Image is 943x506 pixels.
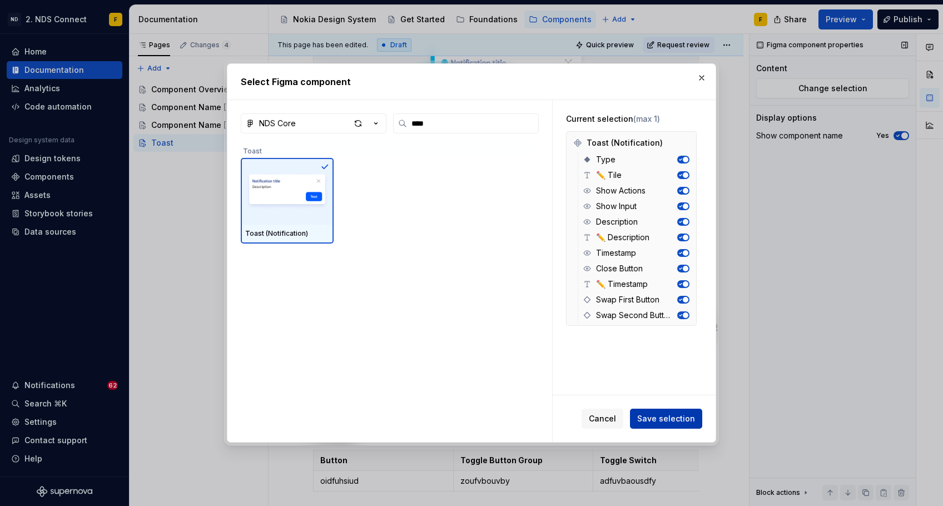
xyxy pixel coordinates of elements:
span: Show Input [596,201,637,212]
span: Cancel [589,413,616,424]
span: Save selection [637,413,695,424]
span: Swap Second Button [596,310,673,321]
span: Toast (Notification) [587,137,663,148]
span: Description [596,216,638,227]
div: NDS Core [259,118,296,129]
span: ✏️ Description [596,232,649,243]
span: ✏️ Timestamp [596,279,648,290]
span: Show Actions [596,185,646,196]
span: ✏️ Tile [596,170,622,181]
span: Type [596,154,616,165]
h2: Select Figma component [241,75,702,88]
span: (max 1) [633,114,660,123]
span: Swap First Button [596,294,659,305]
div: Toast (Notification) [569,134,694,152]
button: Cancel [582,409,623,429]
div: Current selection [566,113,697,125]
span: Timestamp [596,247,636,259]
div: Toast (Notification) [245,229,329,238]
span: Close Button [596,263,643,274]
button: Save selection [630,409,702,429]
button: NDS Core [241,113,386,133]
